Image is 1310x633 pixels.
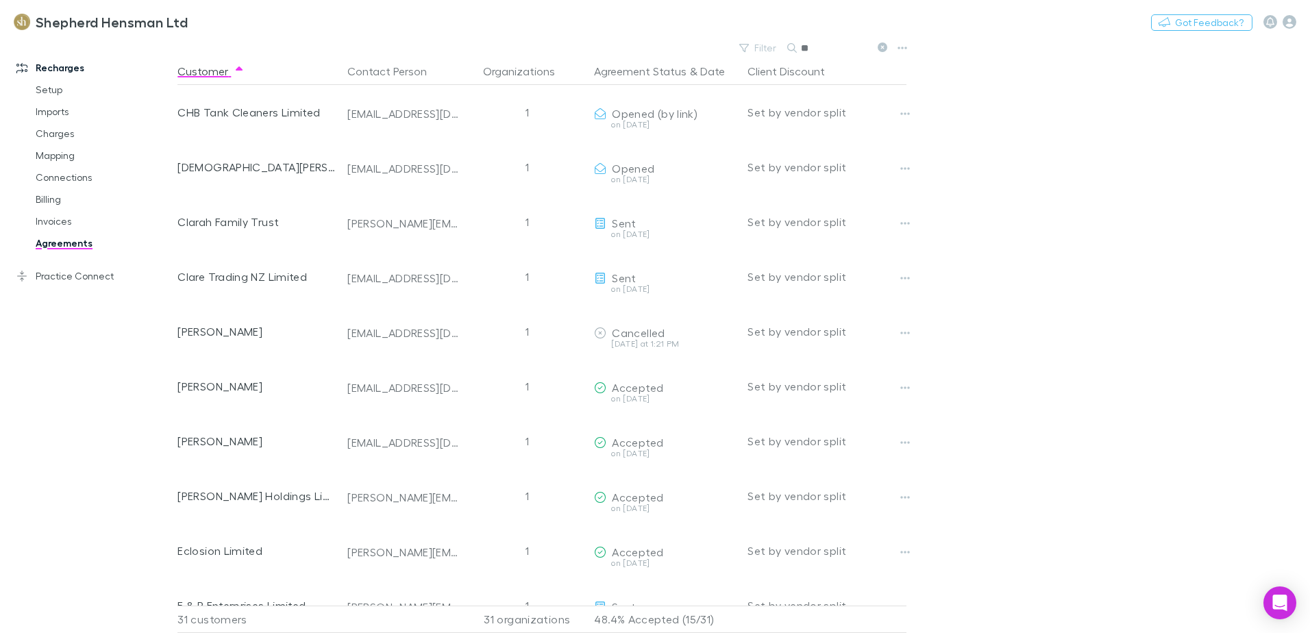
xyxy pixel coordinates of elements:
[747,304,906,359] div: Set by vendor split
[594,606,737,632] p: 48.4% Accepted (15/31)
[747,523,906,578] div: Set by vendor split
[347,600,460,614] div: [PERSON_NAME][EMAIL_ADDRESS][DOMAIN_NAME]
[594,175,737,184] div: on [DATE]
[700,58,725,85] button: Date
[177,249,336,304] div: Clare Trading NZ Limited
[347,326,460,340] div: [EMAIL_ADDRESS][DOMAIN_NAME]
[465,85,589,140] div: 1
[747,140,906,195] div: Set by vendor split
[612,216,636,229] span: Sent
[177,606,342,633] div: 31 customers
[594,504,737,512] div: on [DATE]
[347,216,460,230] div: [PERSON_NAME][EMAIL_ADDRESS][DOMAIN_NAME]
[594,559,737,567] div: on [DATE]
[22,166,185,188] a: Connections
[347,107,460,121] div: [EMAIL_ADDRESS][DOMAIN_NAME]
[347,58,443,85] button: Contact Person
[347,271,460,285] div: [EMAIL_ADDRESS][DOMAIN_NAME]
[594,285,737,293] div: on [DATE]
[594,395,737,403] div: on [DATE]
[612,162,654,175] span: Opened
[612,600,636,613] span: Sent
[177,578,336,633] div: F & P Enterprises Limited
[612,271,636,284] span: Sent
[594,58,737,85] div: &
[747,195,906,249] div: Set by vendor split
[465,140,589,195] div: 1
[483,58,571,85] button: Organizations
[465,469,589,523] div: 1
[465,359,589,414] div: 1
[177,523,336,578] div: Eclosion Limited
[594,58,687,85] button: Agreement Status
[747,85,906,140] div: Set by vendor split
[465,414,589,469] div: 1
[612,545,663,558] span: Accepted
[594,121,737,129] div: on [DATE]
[612,491,663,504] span: Accepted
[3,57,185,79] a: Recharges
[747,58,841,85] button: Client Discount
[612,436,663,449] span: Accepted
[14,14,30,30] img: Shepherd Hensman Ltd's Logo
[22,145,185,166] a: Mapping
[747,359,906,414] div: Set by vendor split
[5,5,196,38] a: Shepherd Hensman Ltd
[1151,14,1252,31] button: Got Feedback?
[465,523,589,578] div: 1
[465,606,589,633] div: 31 organizations
[177,85,336,140] div: CHB Tank Cleaners Limited
[347,491,460,504] div: [PERSON_NAME][EMAIL_ADDRESS][DOMAIN_NAME]
[747,469,906,523] div: Set by vendor split
[22,210,185,232] a: Invoices
[36,14,188,30] h3: Shepherd Hensman Ltd
[177,58,245,85] button: Customer
[594,449,737,458] div: on [DATE]
[177,359,336,414] div: [PERSON_NAME]
[177,414,336,469] div: [PERSON_NAME]
[347,436,460,449] div: [EMAIL_ADDRESS][DOMAIN_NAME]
[347,162,460,175] div: [EMAIL_ADDRESS][DOMAIN_NAME]
[1263,586,1296,619] div: Open Intercom Messenger
[22,101,185,123] a: Imports
[22,232,185,254] a: Agreements
[465,578,589,633] div: 1
[22,79,185,101] a: Setup
[22,123,185,145] a: Charges
[177,195,336,249] div: Clarah Family Trust
[465,304,589,359] div: 1
[177,469,336,523] div: [PERSON_NAME] Holdings Limited
[3,265,185,287] a: Practice Connect
[22,188,185,210] a: Billing
[347,381,460,395] div: [EMAIL_ADDRESS][DOMAIN_NAME]
[732,40,784,56] button: Filter
[612,107,697,120] span: Opened (by link)
[594,230,737,238] div: on [DATE]
[612,381,663,394] span: Accepted
[747,249,906,304] div: Set by vendor split
[347,545,460,559] div: [PERSON_NAME][EMAIL_ADDRESS][PERSON_NAME][DOMAIN_NAME]
[747,578,906,633] div: Set by vendor split
[465,249,589,304] div: 1
[465,195,589,249] div: 1
[747,414,906,469] div: Set by vendor split
[177,304,336,359] div: [PERSON_NAME]
[612,326,665,339] span: Cancelled
[594,340,737,348] div: [DATE] at 1:21 PM
[177,140,336,195] div: [DEMOGRAPHIC_DATA][PERSON_NAME]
